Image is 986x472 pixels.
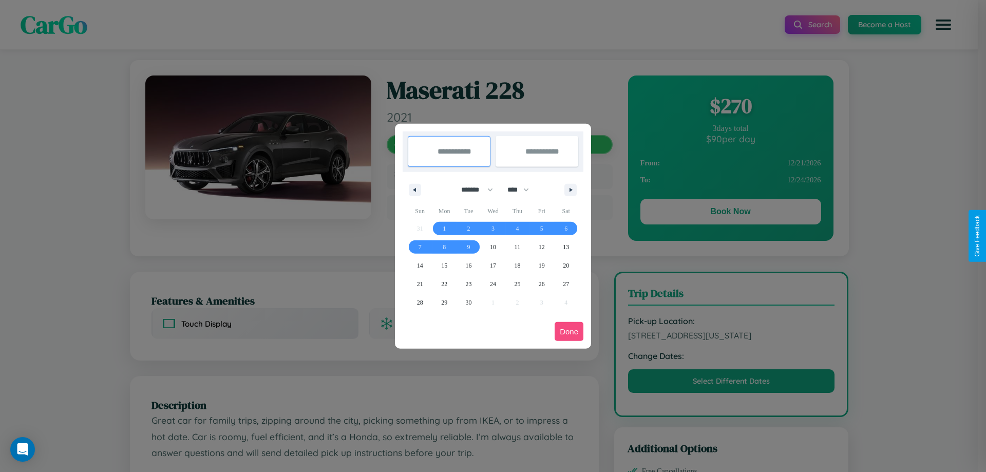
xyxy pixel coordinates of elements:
[432,293,456,312] button: 29
[505,275,529,293] button: 25
[466,275,472,293] span: 23
[481,275,505,293] button: 24
[457,256,481,275] button: 16
[491,219,495,238] span: 3
[419,238,422,256] span: 7
[490,238,496,256] span: 10
[417,293,423,312] span: 28
[441,293,447,312] span: 29
[529,275,554,293] button: 26
[443,238,446,256] span: 8
[539,256,545,275] span: 19
[408,275,432,293] button: 21
[563,275,569,293] span: 27
[443,219,446,238] span: 1
[408,203,432,219] span: Sun
[554,275,578,293] button: 27
[466,256,472,275] span: 16
[505,203,529,219] span: Thu
[457,219,481,238] button: 2
[554,219,578,238] button: 6
[505,238,529,256] button: 11
[481,238,505,256] button: 10
[515,238,521,256] span: 11
[432,256,456,275] button: 15
[529,238,554,256] button: 12
[490,256,496,275] span: 17
[432,203,456,219] span: Mon
[457,293,481,312] button: 30
[408,238,432,256] button: 7
[467,219,470,238] span: 2
[441,275,447,293] span: 22
[564,219,567,238] span: 6
[481,219,505,238] button: 3
[417,256,423,275] span: 14
[432,238,456,256] button: 8
[514,275,520,293] span: 25
[457,275,481,293] button: 23
[563,256,569,275] span: 20
[529,256,554,275] button: 19
[467,238,470,256] span: 9
[490,275,496,293] span: 24
[539,238,545,256] span: 12
[555,322,583,341] button: Done
[514,256,520,275] span: 18
[529,203,554,219] span: Fri
[516,219,519,238] span: 4
[529,219,554,238] button: 5
[457,238,481,256] button: 9
[441,256,447,275] span: 15
[432,275,456,293] button: 22
[554,256,578,275] button: 20
[417,275,423,293] span: 21
[408,256,432,275] button: 14
[408,293,432,312] button: 28
[466,293,472,312] span: 30
[432,219,456,238] button: 1
[10,437,35,462] div: Open Intercom Messenger
[457,203,481,219] span: Tue
[554,238,578,256] button: 13
[481,256,505,275] button: 17
[563,238,569,256] span: 13
[974,215,981,257] div: Give Feedback
[481,203,505,219] span: Wed
[540,219,543,238] span: 5
[539,275,545,293] span: 26
[554,203,578,219] span: Sat
[505,256,529,275] button: 18
[505,219,529,238] button: 4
